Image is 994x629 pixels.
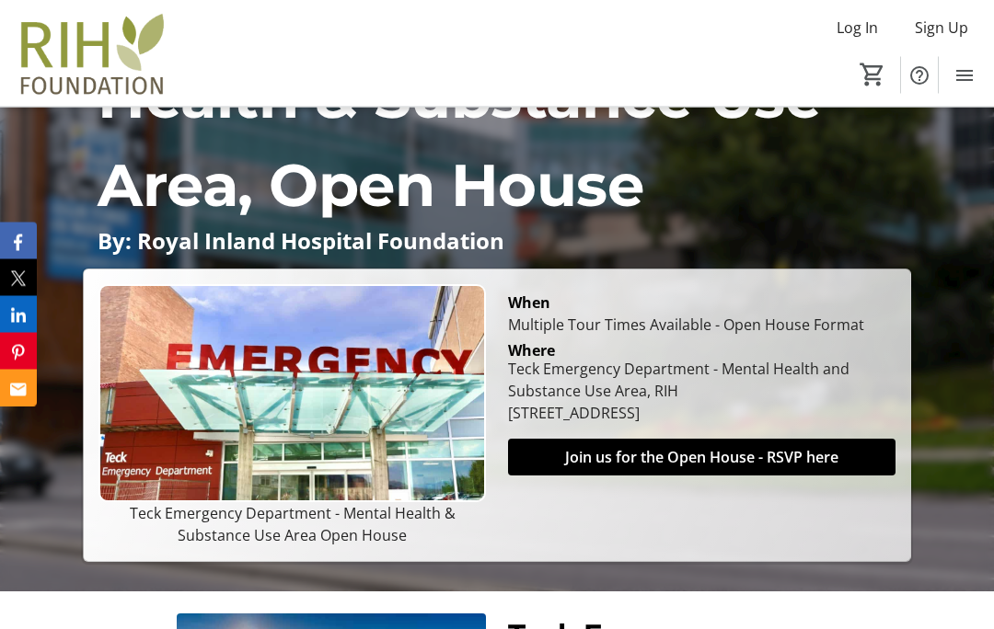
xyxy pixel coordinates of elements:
div: When [508,292,550,314]
button: Log In [822,13,893,42]
button: Cart [856,58,889,91]
span: Join us for the Open House - RSVP here [565,447,838,469]
button: Help [901,57,938,94]
img: Campaign CTA Media Photo [98,285,486,503]
span: Log In [837,17,878,39]
p: Teck Emergency Department - Mental Health & Substance Use Area Open House [98,503,486,547]
button: Menu [946,57,983,94]
span: Sign Up [915,17,968,39]
div: Teck Emergency Department - Mental Health and Substance Use Area, RIH [508,359,896,403]
button: Join us for the Open House - RSVP here [508,440,896,476]
div: Multiple Tour Times Available - Open House Format [508,314,896,337]
div: [STREET_ADDRESS] [508,403,896,425]
img: Royal Inland Hospital Foundation 's Logo [11,7,175,99]
div: Where [508,344,555,359]
button: Sign Up [900,13,983,42]
p: By: Royal Inland Hospital Foundation [98,230,896,254]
